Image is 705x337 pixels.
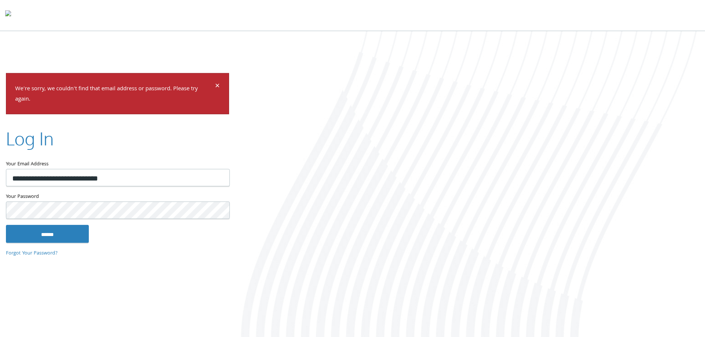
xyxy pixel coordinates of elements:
[5,8,11,23] img: todyl-logo-dark.svg
[215,82,220,91] button: Dismiss alert
[6,249,58,257] a: Forgot Your Password?
[15,84,214,105] p: We're sorry, we couldn't find that email address or password. Please try again.
[215,79,220,94] span: ×
[6,192,229,202] label: Your Password
[6,126,54,151] h2: Log In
